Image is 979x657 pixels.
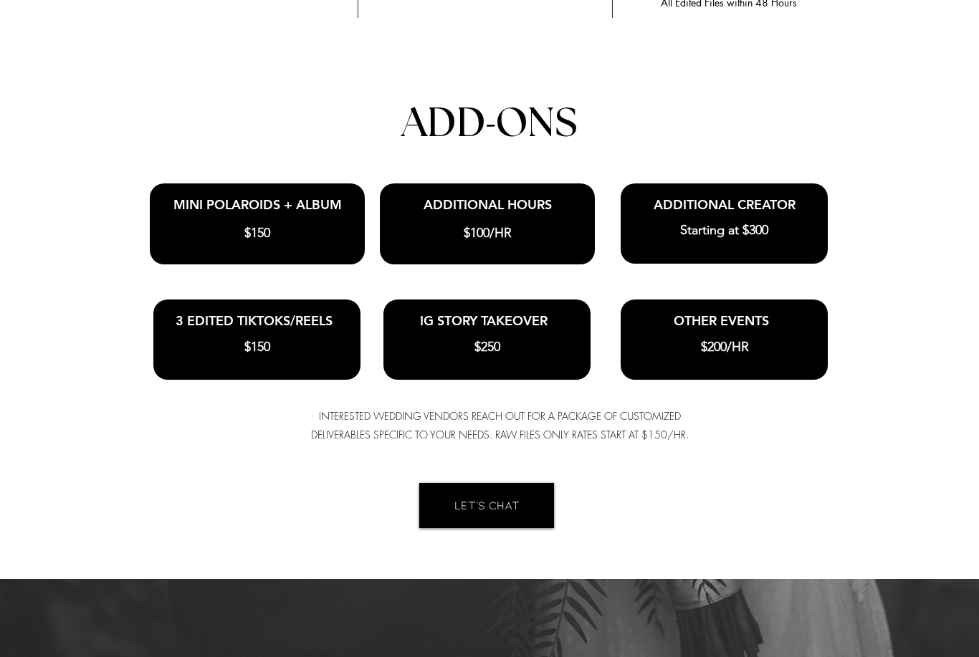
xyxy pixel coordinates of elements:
a: LET'S CHAT [419,483,554,528]
span: 3 EDITED TIKTOKS/REELS [176,312,333,329]
span: MINI POLAROIDS + ALBUM [173,196,342,213]
span: ONS [495,104,577,144]
span: OTHER EVENTS [674,312,769,329]
span: IG STORY TAKEOVER [420,312,548,329]
span: LET'S CHAT [454,497,520,513]
span: ADDITIONAL CREATOR [654,196,796,213]
span: ADD [401,104,486,144]
span: $100/HR [464,225,512,241]
span: $150 [244,339,270,355]
span: $200/HR [701,339,749,355]
span: $150 [244,225,270,241]
span: $250 [474,339,500,355]
span: Starting at $300 [680,222,768,238]
span: ADDITIONAL HOURS [424,196,552,213]
span: - [486,97,495,146]
span: INTERESTED WEDDING VENDORS REACH OUT FOR A PACKAGE OF CUSTOMIZED DELIVERABLES SPECIFIC TO YOUR NE... [311,409,689,441]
